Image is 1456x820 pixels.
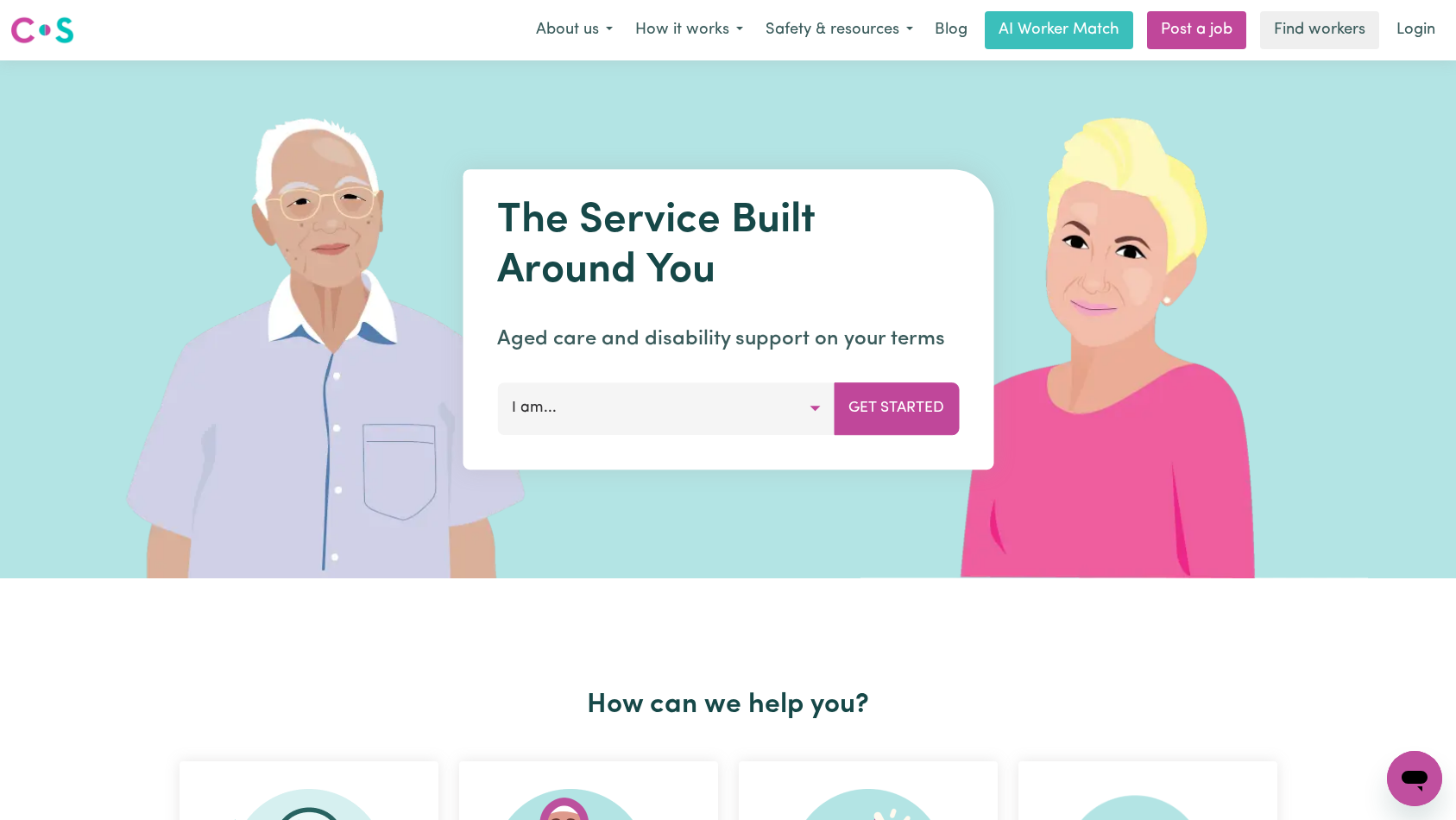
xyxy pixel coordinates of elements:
h1: The Service Built Around You [497,197,959,296]
a: Careseekers logo [10,10,74,50]
button: Safety & resources [754,12,924,48]
a: Post a job [1147,11,1246,49]
button: I am... [497,382,835,434]
a: Find workers [1260,11,1379,49]
iframe: Button to launch messaging window [1387,751,1442,806]
h2: How can we help you? [169,689,1288,722]
a: Login [1386,11,1446,49]
button: About us [525,12,624,48]
img: Careseekers logo [10,15,74,46]
p: Aged care and disability support on your terms [497,324,959,355]
button: Get Started [834,382,959,434]
a: AI Worker Match [985,11,1133,49]
a: Blog [924,11,978,49]
button: How it works [624,12,754,48]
